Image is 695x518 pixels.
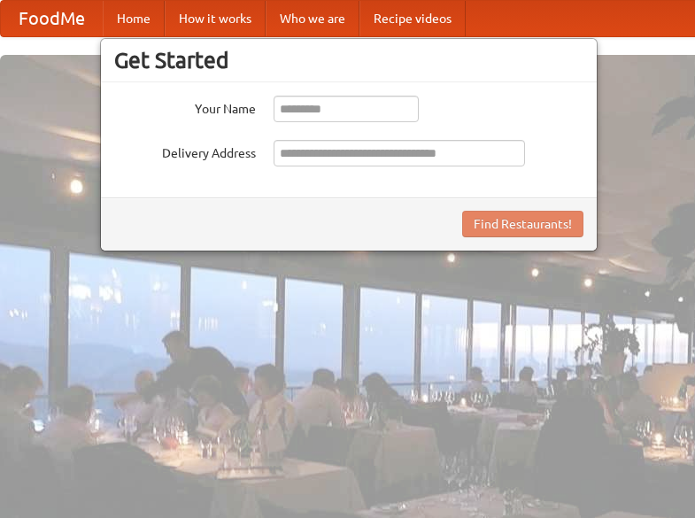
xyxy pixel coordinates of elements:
[266,1,359,36] a: Who we are
[103,1,165,36] a: Home
[165,1,266,36] a: How it works
[462,211,583,237] button: Find Restaurants!
[114,96,256,118] label: Your Name
[114,140,256,162] label: Delivery Address
[359,1,466,36] a: Recipe videos
[114,47,583,73] h3: Get Started
[1,1,103,36] a: FoodMe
